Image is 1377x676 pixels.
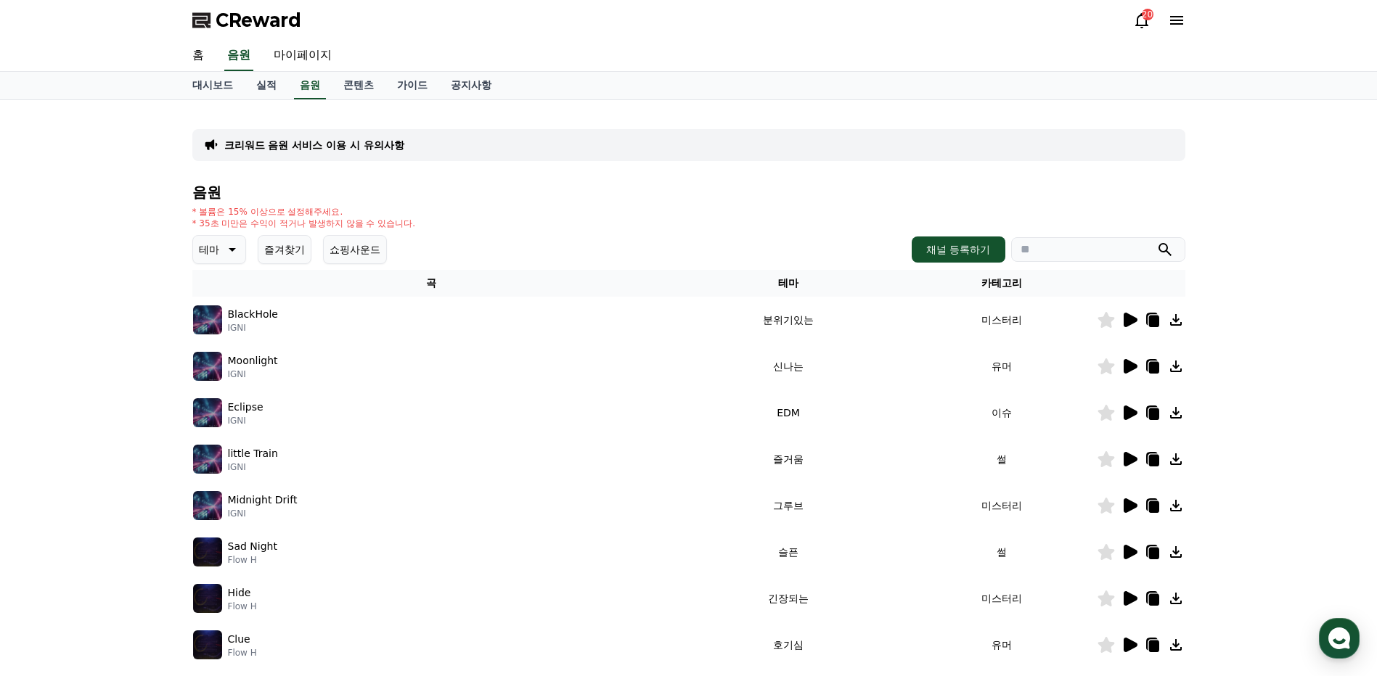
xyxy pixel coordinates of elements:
[670,482,906,529] td: 그루브
[670,622,906,668] td: 호기심
[228,508,298,519] p: IGNI
[262,41,343,71] a: 마이페이지
[193,352,222,381] img: music
[46,482,54,493] span: 홈
[385,72,439,99] a: 가이드
[258,235,311,264] button: 즐겨찾기
[193,398,222,427] img: music
[228,322,278,334] p: IGNI
[323,235,387,264] button: 쇼핑사운드
[670,529,906,575] td: 슬픈
[192,235,246,264] button: 테마
[192,218,416,229] p: * 35초 미만은 수익이 적거나 발생하지 않을 수 있습니다.
[192,206,416,218] p: * 볼륨은 15% 이상으로 설정해주세요.
[228,353,278,368] p: Moonlight
[193,445,222,474] img: music
[907,297,1097,343] td: 미스터리
[216,9,301,32] span: CReward
[907,575,1097,622] td: 미스터리
[907,270,1097,297] th: 카테고리
[193,537,222,566] img: music
[4,460,96,496] a: 홈
[228,585,251,601] p: Hide
[228,632,250,647] p: Clue
[670,389,906,436] td: EDM
[228,368,278,380] p: IGNI
[228,647,257,659] p: Flow H
[907,436,1097,482] td: 썰
[192,9,301,32] a: CReward
[907,482,1097,529] td: 미스터리
[181,41,216,71] a: 홈
[228,601,257,612] p: Flow H
[294,72,326,99] a: 음원
[228,461,278,473] p: IGNI
[1142,9,1153,20] div: 20
[228,492,298,508] p: Midnight Drift
[907,389,1097,436] td: 이슈
[228,400,263,415] p: Eclipse
[181,72,245,99] a: 대시보드
[199,239,219,260] p: 테마
[670,270,906,297] th: 테마
[670,575,906,622] td: 긴장되는
[228,554,277,566] p: Flow H
[907,529,1097,575] td: 썰
[332,72,385,99] a: 콘텐츠
[907,622,1097,668] td: 유머
[1133,12,1151,29] a: 20
[192,184,1185,200] h4: 음원
[670,343,906,389] td: 신나는
[245,72,288,99] a: 실적
[224,482,242,493] span: 설정
[228,307,278,322] p: BlackHole
[96,460,187,496] a: 대화
[228,539,277,554] p: Sad Night
[193,491,222,520] img: music
[228,446,278,461] p: little Train
[133,482,150,494] span: 대화
[228,415,263,426] p: IGNI
[907,343,1097,389] td: 유머
[224,138,404,152] a: 크리워드 음원 서비스 이용 시 유의사항
[670,297,906,343] td: 분위기있는
[193,584,222,613] img: music
[439,72,503,99] a: 공지사항
[224,41,253,71] a: 음원
[187,460,279,496] a: 설정
[193,630,222,659] img: music
[670,436,906,482] td: 즐거움
[192,270,671,297] th: 곡
[193,305,222,334] img: music
[912,236,1005,263] button: 채널 등록하기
